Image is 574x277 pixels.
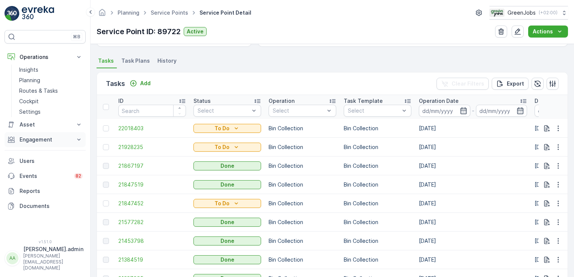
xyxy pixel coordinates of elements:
p: ID [118,97,124,105]
p: Select [273,107,325,114]
a: 21847519 [118,181,186,188]
a: 22018403 [118,125,186,132]
p: Planning [19,77,40,84]
input: dd/mm/yyyy [419,105,470,117]
a: Cockpit [16,96,86,107]
a: 21384519 [118,256,186,263]
button: Done [193,236,261,245]
p: [PERSON_NAME][EMAIL_ADDRESS][DOMAIN_NAME] [23,253,83,271]
span: Tasks [98,57,114,65]
p: Bin Collection [344,256,411,263]
p: Operations [20,53,71,61]
p: Done [221,218,234,226]
p: - [472,106,474,115]
p: Engagement [20,136,71,143]
p: Done [221,237,234,245]
td: [DATE] [415,250,531,269]
p: Reports [20,187,83,195]
div: Toggle Row Selected [103,219,109,225]
p: Bin Collection [344,218,411,226]
button: Active [184,27,207,36]
p: Bin Collection [344,200,411,207]
td: [DATE] [415,194,531,213]
a: Insights [16,65,86,75]
a: Users [5,154,86,169]
p: Active [187,28,204,35]
a: 21847452 [118,200,186,207]
img: logo_light-DOdMpM7g.png [22,6,54,21]
td: [DATE] [415,175,531,194]
button: Operations [5,50,86,65]
div: Toggle Row Selected [103,200,109,206]
button: AA[PERSON_NAME].admin[PERSON_NAME][EMAIL_ADDRESS][DOMAIN_NAME] [5,245,86,271]
p: Add [140,80,151,87]
button: To Do [193,124,261,133]
p: Bin Collection [344,237,411,245]
input: Search [118,105,186,117]
p: ( +02:00 ) [539,10,557,16]
p: Bin Collection [269,125,336,132]
div: Toggle Row Selected [103,257,109,263]
p: Bin Collection [269,162,336,170]
a: 21453798 [118,237,186,245]
p: [PERSON_NAME].admin [23,245,83,253]
p: Done [221,181,234,188]
button: Done [193,161,261,170]
p: Status [193,97,211,105]
a: Service Points [151,9,188,16]
p: Documents [20,202,83,210]
p: Asset [20,121,71,128]
span: Task Plans [121,57,150,65]
p: Bin Collection [269,237,336,245]
p: Bin Collection [269,143,336,151]
p: Bin Collection [344,162,411,170]
p: Insights [19,66,38,74]
div: Toggle Row Selected [103,182,109,188]
button: To Do [193,143,261,152]
button: Clear Filters [437,78,489,90]
p: Task Template [344,97,383,105]
button: Asset [5,117,86,132]
button: Export [492,78,529,90]
p: Bin Collection [269,200,336,207]
div: Toggle Row Selected [103,144,109,150]
p: Cockpit [19,98,39,105]
div: Toggle Row Selected [103,238,109,244]
p: GreenJobs [508,9,536,17]
p: Export [507,80,524,87]
p: Select [198,107,249,114]
a: 21867197 [118,162,186,170]
p: Done [221,256,234,263]
p: Settings [19,108,41,116]
a: 21928235 [118,143,186,151]
a: Reports [5,184,86,199]
p: Events [20,172,69,180]
a: Events82 [5,169,86,184]
span: v 1.51.0 [5,239,86,244]
td: [DATE] [415,213,531,232]
a: 21577282 [118,218,186,226]
p: Operation [269,97,295,105]
a: Routes & Tasks [16,86,86,96]
span: Service Point Detail [198,9,253,17]
a: Planning [16,75,86,86]
p: To Do [214,143,230,151]
p: Done [221,162,234,170]
p: To Do [214,200,230,207]
p: Bin Collection [344,143,411,151]
button: GreenJobs(+02:00) [489,6,568,20]
img: logo [5,6,20,21]
button: Add [127,79,154,88]
a: Planning [118,9,139,16]
p: Due Date [535,97,559,105]
p: Users [20,157,83,165]
p: Actions [533,28,553,35]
